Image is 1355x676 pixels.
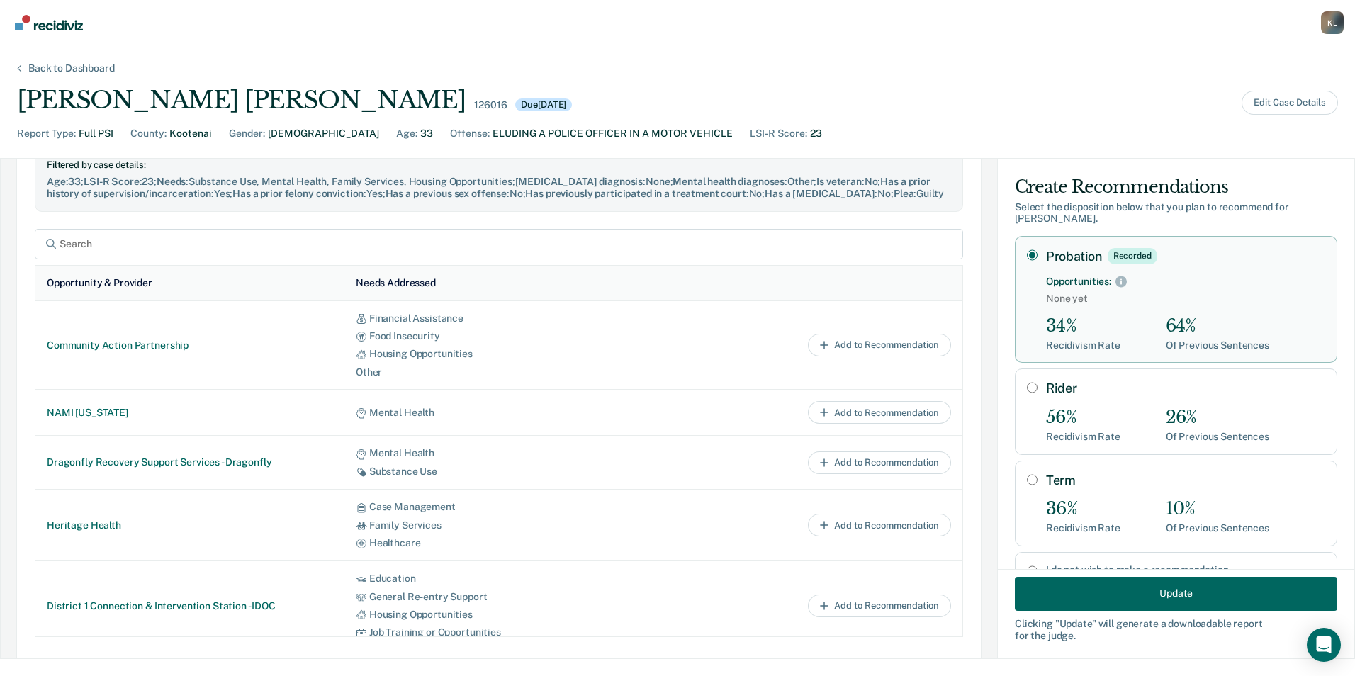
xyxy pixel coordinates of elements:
div: Housing Opportunities [356,609,642,621]
div: 36% [1046,499,1120,519]
div: Opportunity & Provider [47,277,152,289]
div: General Re-entry Support [356,591,642,603]
div: Community Action Partnership [47,339,333,351]
img: Recidiviz [15,15,83,30]
div: Financial Assistance [356,312,642,325]
div: Recidivism Rate [1046,522,1120,534]
div: Dragonfly Recovery Support Services - Dragonfly [47,456,333,468]
div: 64% [1166,316,1269,337]
div: Gender : [229,126,265,141]
div: ELUDING A POLICE OFFICER IN A MOTOR VEHICLE [493,126,733,141]
span: LSI-R Score : [84,176,142,187]
div: 33 ; 23 ; Substance Use, Mental Health, Family Services, Housing Opportunities ; None ; Other ; N... [47,176,951,200]
button: Add to Recommendation [808,451,951,474]
button: Add to Recommendation [808,334,951,356]
div: District 1 Connection & Intervention Station - IDOC [47,600,333,612]
label: Probation [1046,248,1325,264]
button: Update [1015,576,1337,610]
div: Substance Use [356,466,642,478]
div: Of Previous Sentences [1166,522,1269,534]
button: Add to Recommendation [808,401,951,424]
div: Heritage Health [47,519,333,531]
div: K L [1321,11,1344,34]
div: Healthcare [356,537,642,549]
span: Has a prior history of supervision/incarceration : [47,176,930,199]
input: Search [35,229,963,259]
div: [DEMOGRAPHIC_DATA] [268,126,379,141]
div: Back to Dashboard [11,62,132,74]
div: Family Services [356,519,642,531]
div: Recidivism Rate [1046,431,1120,443]
label: Rider [1046,381,1325,396]
div: Education [356,573,642,585]
span: Plea : [894,188,916,199]
span: Has a previous sex offense : [386,188,510,199]
div: 23 [810,126,822,141]
div: Opportunities: [1046,276,1111,288]
label: Term [1046,473,1325,488]
div: Of Previous Sentences [1166,339,1269,351]
div: Mental Health [356,447,642,459]
span: Has a [MEDICAL_DATA] : [765,188,877,199]
div: Job Training or Opportunities [356,626,642,638]
div: Food Insecurity [356,330,642,342]
div: Age : [396,126,417,141]
span: Has a prior felony conviction : [232,188,366,199]
div: Create Recommendations [1015,176,1337,198]
span: [MEDICAL_DATA] diagnosis : [515,176,646,187]
div: Needs Addressed [356,277,436,289]
div: Mental Health [356,407,642,419]
div: Of Previous Sentences [1166,431,1269,443]
span: Needs : [157,176,189,187]
div: LSI-R Score : [750,126,807,141]
div: Select the disposition below that you plan to recommend for [PERSON_NAME] . [1015,201,1337,225]
div: Kootenai [169,126,212,141]
div: Due [DATE] [515,98,572,111]
button: Edit Case Details [1242,91,1338,115]
div: Full PSI [79,126,113,141]
label: I do not wish to make a recommendation [1046,564,1325,576]
div: 34% [1046,316,1120,337]
div: Housing Opportunities [356,348,642,360]
span: Has previously participated in a treatment court : [525,188,748,199]
div: Open Intercom Messenger [1307,628,1341,662]
span: None yet [1046,293,1325,305]
button: Add to Recommendation [808,514,951,536]
div: Case Management [356,501,642,513]
div: Recidivism Rate [1046,339,1120,351]
div: Filtered by case details: [47,159,951,171]
div: 56% [1046,407,1120,428]
div: County : [130,126,167,141]
span: Mental health diagnoses : [673,176,787,187]
div: NAMI [US_STATE] [47,407,333,419]
div: Offense : [450,126,490,141]
div: 33 [420,126,433,141]
button: Add to Recommendation [808,595,951,617]
div: 126016 [474,99,507,111]
div: Report Type : [17,126,76,141]
span: Age : [47,176,68,187]
div: [PERSON_NAME] [PERSON_NAME] [17,86,466,115]
div: Recorded [1108,248,1157,264]
div: Other [356,366,642,378]
div: 10% [1166,499,1269,519]
div: Clicking " Update " will generate a downloadable report for the judge. [1015,617,1337,641]
div: 26% [1166,407,1269,428]
button: Profile dropdown button [1321,11,1344,34]
span: Is veteran : [816,176,864,187]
